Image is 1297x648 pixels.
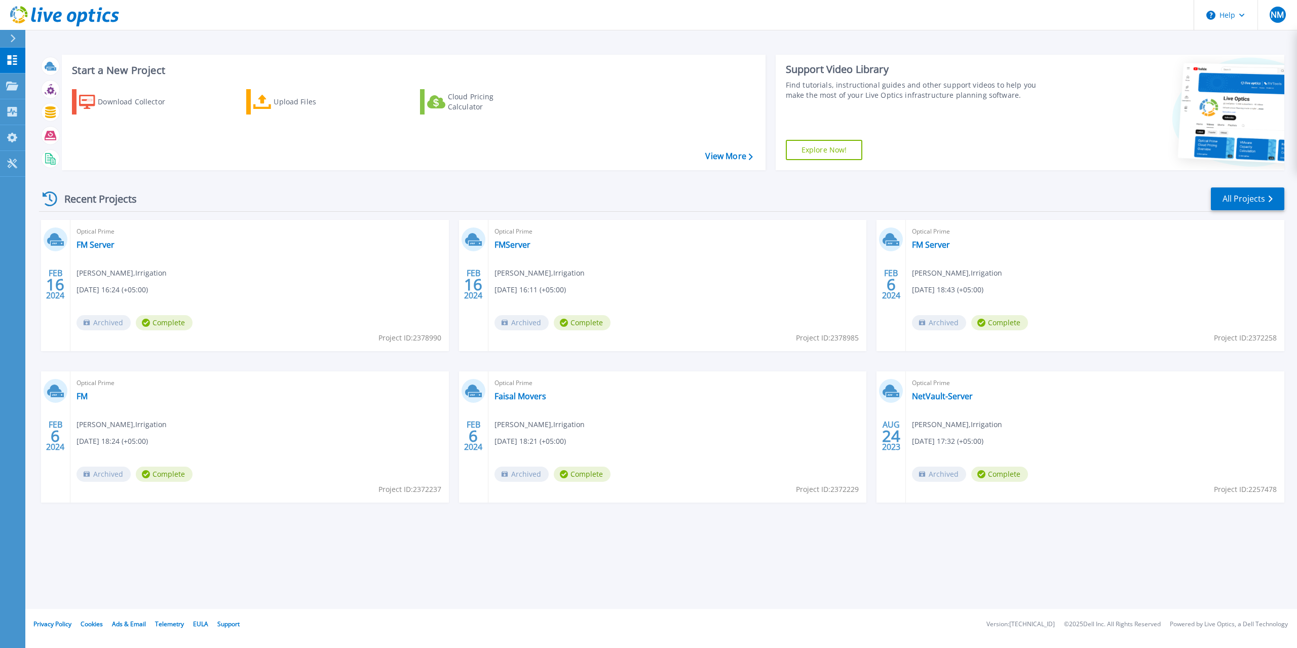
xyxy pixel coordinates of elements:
[155,620,184,628] a: Telemetry
[1211,187,1284,210] a: All Projects
[887,280,896,289] span: 6
[1170,621,1288,628] li: Powered by Live Optics, a Dell Technology
[554,315,611,330] span: Complete
[882,417,901,454] div: AUG 2023
[77,226,443,237] span: Optical Prime
[494,467,549,482] span: Archived
[1214,484,1277,495] span: Project ID: 2257478
[81,620,103,628] a: Cookies
[494,419,585,430] span: [PERSON_NAME] , Irrigation
[46,417,65,454] div: FEB 2024
[39,186,150,211] div: Recent Projects
[77,419,167,430] span: [PERSON_NAME] , Irrigation
[136,467,193,482] span: Complete
[77,240,115,250] a: FM Server
[1064,621,1161,628] li: © 2025 Dell Inc. All Rights Reserved
[33,620,71,628] a: Privacy Policy
[193,620,208,628] a: EULA
[77,284,148,295] span: [DATE] 16:24 (+05:00)
[77,436,148,447] span: [DATE] 18:24 (+05:00)
[912,268,1002,279] span: [PERSON_NAME] , Irrigation
[469,432,478,440] span: 6
[882,432,900,440] span: 24
[51,432,60,440] span: 6
[464,417,483,454] div: FEB 2024
[72,65,752,76] h3: Start a New Project
[217,620,240,628] a: Support
[882,266,901,303] div: FEB 2024
[112,620,146,628] a: Ads & Email
[77,467,131,482] span: Archived
[912,436,983,447] span: [DATE] 17:32 (+05:00)
[912,315,966,330] span: Archived
[246,89,359,115] a: Upload Files
[378,484,441,495] span: Project ID: 2372237
[46,266,65,303] div: FEB 2024
[494,226,861,237] span: Optical Prime
[786,140,863,160] a: Explore Now!
[494,315,549,330] span: Archived
[912,284,983,295] span: [DATE] 18:43 (+05:00)
[274,92,355,112] div: Upload Files
[1271,11,1284,19] span: NM
[77,391,88,401] a: FM
[494,268,585,279] span: [PERSON_NAME] , Irrigation
[912,240,950,250] a: FM Server
[796,332,859,344] span: Project ID: 2378985
[464,280,482,289] span: 16
[786,63,1049,76] div: Support Video Library
[971,315,1028,330] span: Complete
[448,92,529,112] div: Cloud Pricing Calculator
[796,484,859,495] span: Project ID: 2372229
[912,467,966,482] span: Archived
[46,280,64,289] span: 16
[554,467,611,482] span: Complete
[912,391,973,401] a: NetVault-Server
[971,467,1028,482] span: Complete
[912,377,1278,389] span: Optical Prime
[1214,332,1277,344] span: Project ID: 2372258
[420,89,533,115] a: Cloud Pricing Calculator
[494,284,566,295] span: [DATE] 16:11 (+05:00)
[786,80,1049,100] div: Find tutorials, instructional guides and other support videos to help you make the most of your L...
[912,226,1278,237] span: Optical Prime
[98,92,179,112] div: Download Collector
[986,621,1055,628] li: Version: [TECHNICAL_ID]
[464,266,483,303] div: FEB 2024
[72,89,185,115] a: Download Collector
[77,377,443,389] span: Optical Prime
[705,151,752,161] a: View More
[494,436,566,447] span: [DATE] 18:21 (+05:00)
[378,332,441,344] span: Project ID: 2378990
[494,240,530,250] a: FMServer
[77,268,167,279] span: [PERSON_NAME] , Irrigation
[494,377,861,389] span: Optical Prime
[494,391,546,401] a: Faisal Movers
[77,315,131,330] span: Archived
[912,419,1002,430] span: [PERSON_NAME] , Irrigation
[136,315,193,330] span: Complete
